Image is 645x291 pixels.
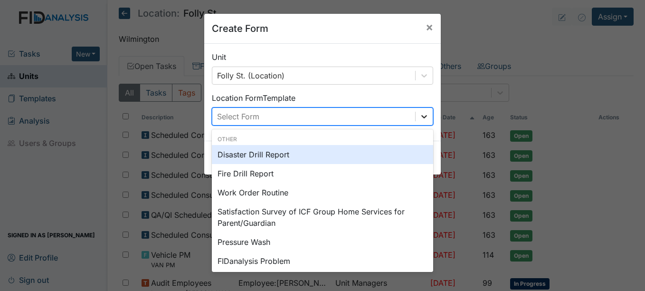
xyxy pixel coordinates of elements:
label: Location Form Template [212,92,295,104]
div: HVAC PM [212,271,433,290]
div: Other [212,135,433,144]
div: Select Form [217,111,259,122]
span: × [426,20,433,34]
div: Work Order Routine [212,183,433,202]
div: Disaster Drill Report [212,145,433,164]
h5: Create Form [212,21,268,36]
div: Fire Drill Report [212,164,433,183]
button: Close [418,14,441,40]
div: Satisfaction Survey of ICF Group Home Services for Parent/Guardian [212,202,433,233]
label: Unit [212,51,226,63]
div: FIDanalysis Problem [212,252,433,271]
div: Folly St. (Location) [217,70,285,81]
div: Pressure Wash [212,233,433,252]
